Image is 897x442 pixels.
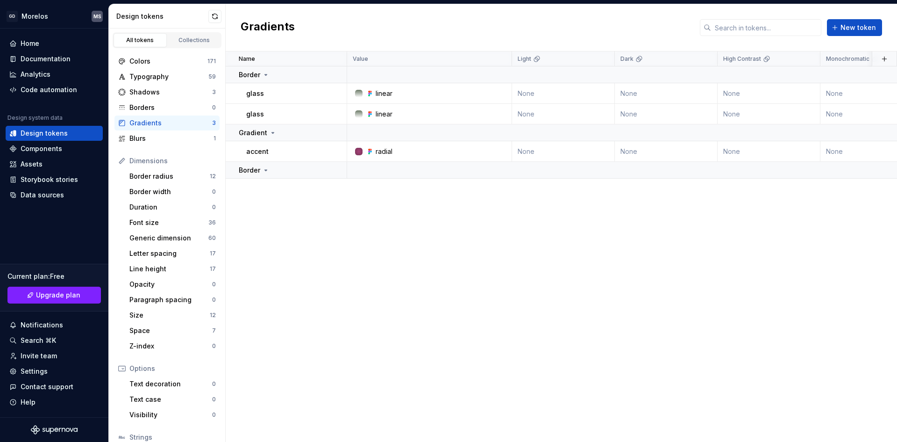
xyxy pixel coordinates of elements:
[126,215,220,230] a: Font size36
[171,36,218,44] div: Collections
[208,73,216,80] div: 59
[21,39,39,48] div: Home
[126,308,220,323] a: Size12
[239,128,267,138] p: Gradient
[6,318,103,333] button: Notifications
[126,292,220,307] a: Paragraph spacing0
[129,341,212,351] div: Z-index
[239,166,260,175] p: Border
[129,433,216,442] div: Strings
[129,379,212,389] div: Text decoration
[129,233,208,243] div: Generic dimension
[208,219,216,226] div: 36
[6,36,103,51] a: Home
[615,141,718,162] td: None
[129,118,212,128] div: Gradients
[6,364,103,379] a: Settings
[21,70,50,79] div: Analytics
[711,19,821,36] input: Search in tokens...
[6,379,103,394] button: Contact support
[126,392,220,407] a: Text case0
[21,190,64,200] div: Data sources
[210,265,216,273] div: 17
[518,55,531,63] p: Light
[214,135,216,142] div: 1
[129,395,212,404] div: Text case
[212,119,216,127] div: 3
[210,312,216,319] div: 12
[7,287,101,304] button: Upgrade plan
[376,89,392,98] div: linear
[2,6,107,26] button: GDMorelosMS
[129,72,208,81] div: Typography
[129,103,212,112] div: Borders
[212,104,216,111] div: 0
[6,82,103,97] a: Code automation
[212,188,216,196] div: 0
[21,129,68,138] div: Design tokens
[129,311,210,320] div: Size
[512,104,615,124] td: None
[21,382,73,391] div: Contact support
[114,100,220,115] a: Borders0
[126,277,220,292] a: Opacity0
[7,114,63,122] div: Design system data
[114,116,220,130] a: Gradients3
[376,147,392,156] div: radial
[129,187,212,196] div: Border width
[718,83,820,104] td: None
[826,55,869,63] p: Monochromatic
[6,126,103,141] a: Design tokens
[207,58,216,65] div: 171
[212,281,216,288] div: 0
[6,141,103,156] a: Components
[7,11,18,22] div: GD
[129,156,216,166] div: Dimensions
[129,172,210,181] div: Border radius
[21,336,56,345] div: Search ⌘K
[126,339,220,354] a: Z-index0
[212,380,216,388] div: 0
[126,200,220,215] a: Duration0
[36,290,80,300] span: Upgrade plan
[239,70,260,80] p: Border
[21,320,63,330] div: Notifications
[6,172,103,187] a: Storybook stories
[21,159,43,169] div: Assets
[21,175,78,184] div: Storybook stories
[212,203,216,211] div: 0
[208,234,216,242] div: 60
[93,13,101,20] div: MS
[126,231,220,246] a: Generic dimension60
[129,218,208,227] div: Font size
[21,351,57,361] div: Invite team
[126,377,220,391] a: Text decoration0
[6,333,103,348] button: Search ⌘K
[241,19,295,36] h2: Gradients
[126,323,220,338] a: Space7
[129,203,212,212] div: Duration
[6,395,103,410] button: Help
[246,109,264,119] p: glass
[116,12,208,21] div: Design tokens
[212,88,216,96] div: 3
[353,55,368,63] p: Value
[6,157,103,172] a: Assets
[129,295,212,304] div: Paragraph spacing
[210,250,216,257] div: 17
[21,144,62,153] div: Components
[723,55,761,63] p: High Contrast
[126,169,220,184] a: Border radius12
[212,342,216,350] div: 0
[718,141,820,162] td: None
[129,264,210,274] div: Line height
[512,141,615,162] td: None
[129,410,212,420] div: Visibility
[31,425,78,435] svg: Supernova Logo
[114,131,220,146] a: Blurs1
[129,87,212,97] div: Shadows
[114,69,220,84] a: Typography59
[212,396,216,403] div: 0
[129,134,214,143] div: Blurs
